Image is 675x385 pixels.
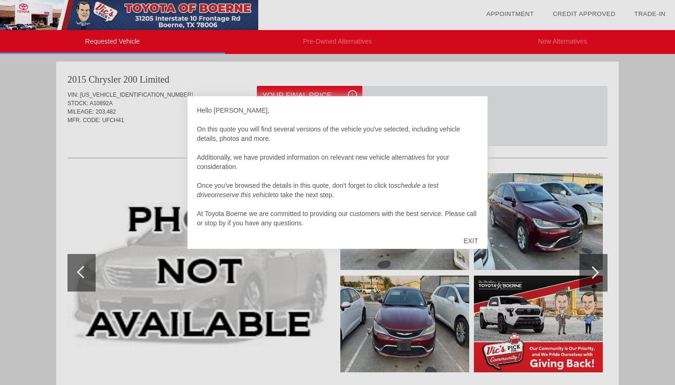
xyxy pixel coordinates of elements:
em: reserve this vehicle [217,191,273,199]
div: EXIT [454,227,487,255]
a: Trade-In [634,10,666,17]
div: Hello [PERSON_NAME], On this quote you will find several versions of the vehicle you've selected,... [197,106,478,228]
a: Appointment [486,10,534,17]
a: Credit Approved [553,10,615,17]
